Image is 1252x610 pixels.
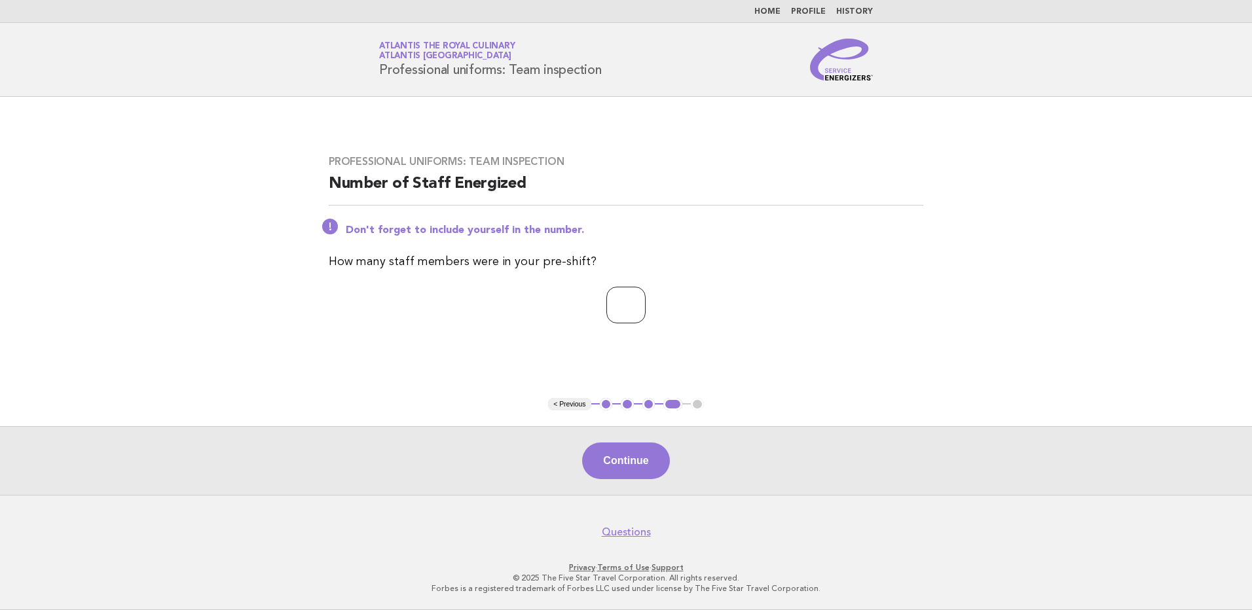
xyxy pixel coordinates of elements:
h3: Professional uniforms: Team inspection [329,155,923,168]
p: Forbes is a registered trademark of Forbes LLC used under license by The Five Star Travel Corpora... [225,583,1027,594]
a: Profile [791,8,826,16]
button: < Previous [548,398,591,411]
h2: Number of Staff Energized [329,173,923,206]
a: History [836,8,873,16]
span: Atlantis [GEOGRAPHIC_DATA] [379,52,511,61]
a: Home [754,8,781,16]
p: © 2025 The Five Star Travel Corporation. All rights reserved. [225,573,1027,583]
p: How many staff members were in your pre-shift? [329,253,923,271]
a: Terms of Use [597,563,650,572]
button: 2 [621,398,634,411]
a: Atlantis the Royal CulinaryAtlantis [GEOGRAPHIC_DATA] [379,42,515,60]
button: 3 [642,398,655,411]
button: Continue [582,442,669,479]
button: 1 [600,398,613,411]
a: Privacy [569,563,595,572]
h1: Professional uniforms: Team inspection [379,43,602,77]
a: Support [652,563,684,572]
p: · · [225,562,1027,573]
img: Service Energizers [810,39,873,81]
button: 4 [663,398,682,411]
a: Questions [602,526,651,539]
p: Don't forget to include yourself in the number. [346,224,923,237]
